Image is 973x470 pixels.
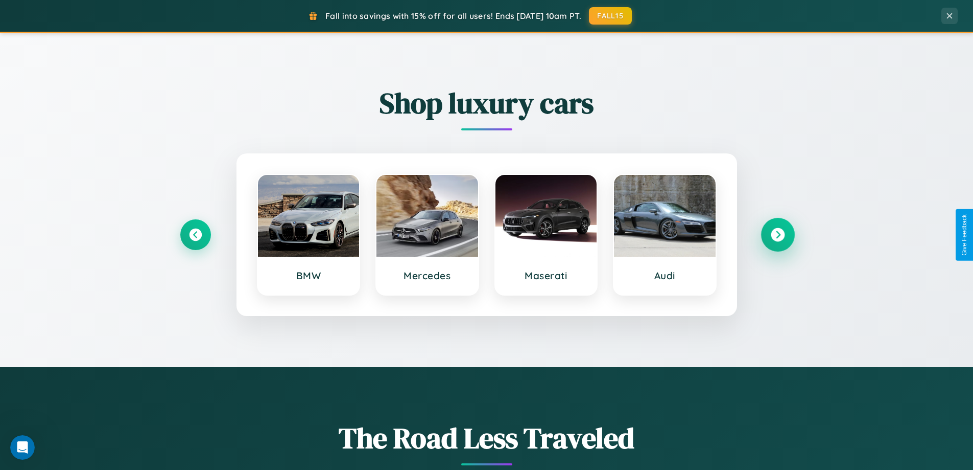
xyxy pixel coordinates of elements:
[268,270,349,282] h3: BMW
[506,270,587,282] h3: Maserati
[325,11,581,21] span: Fall into savings with 15% off for all users! Ends [DATE] 10am PT.
[961,214,968,256] div: Give Feedback
[589,7,632,25] button: FALL15
[10,435,35,460] iframe: Intercom live chat
[180,83,793,123] h2: Shop luxury cars
[624,270,705,282] h3: Audi
[387,270,468,282] h3: Mercedes
[180,418,793,458] h1: The Road Less Traveled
